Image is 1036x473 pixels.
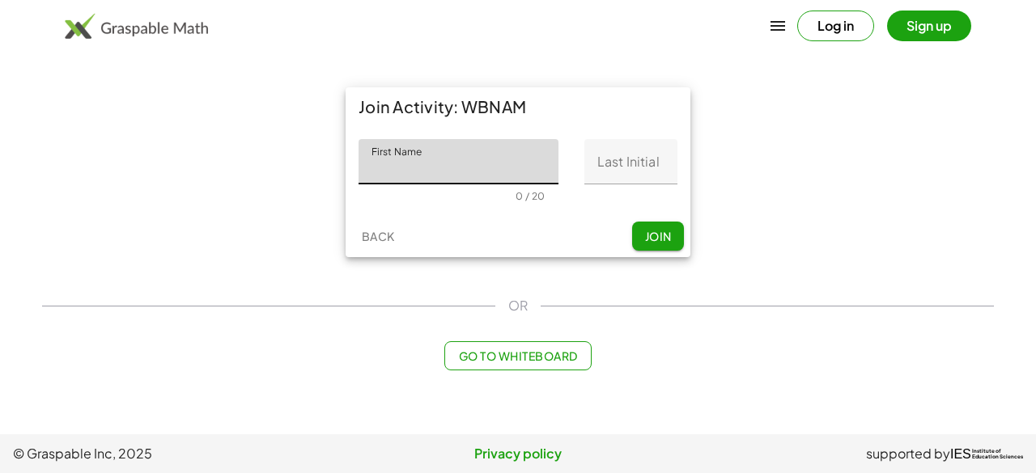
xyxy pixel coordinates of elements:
[887,11,971,41] button: Sign up
[950,446,971,462] span: IES
[516,190,545,202] div: 0 / 20
[346,87,690,126] div: Join Activity: WBNAM
[444,341,591,370] button: Go to Whiteboard
[508,296,528,315] span: OR
[632,222,684,251] button: Join
[797,11,874,41] button: Log in
[644,229,671,243] span: Join
[361,229,394,243] span: Back
[458,348,577,363] span: Go to Whiteboard
[13,444,350,463] span: © Graspable Inc, 2025
[866,444,950,463] span: supported by
[950,444,1023,463] a: IESInstitute ofEducation Sciences
[350,444,686,463] a: Privacy policy
[352,222,404,251] button: Back
[972,449,1023,460] span: Institute of Education Sciences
